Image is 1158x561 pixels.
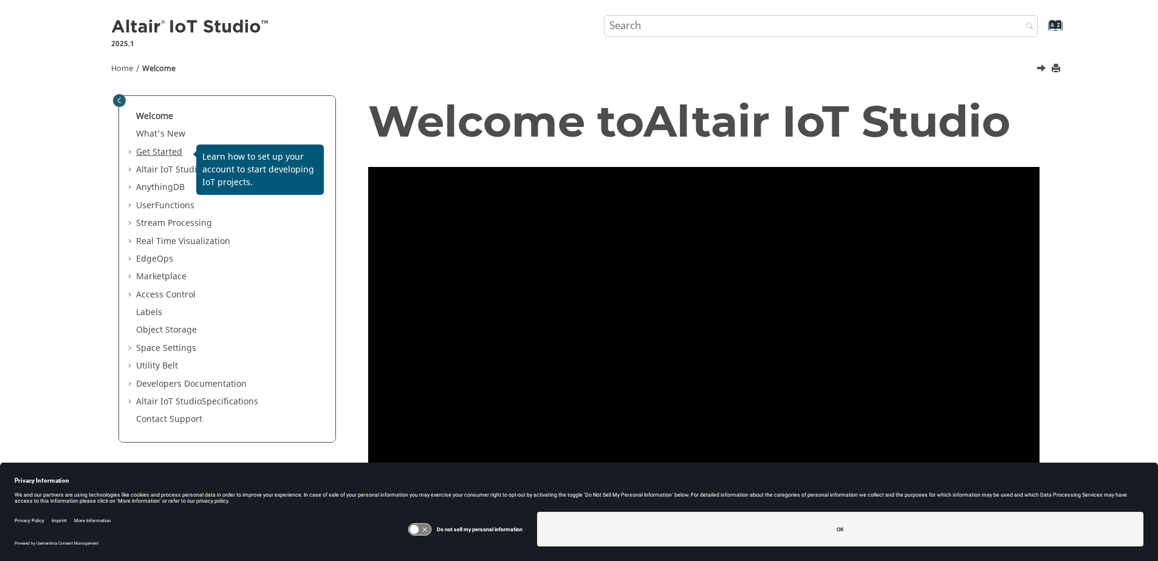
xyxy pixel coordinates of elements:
[126,146,136,158] span: Expand Get Started
[1038,63,1047,77] a: Next topic: What's New
[136,253,173,265] a: EdgeOps
[111,38,270,49] p: 2025.1
[368,97,1040,145] h1: Welcome to
[126,200,136,212] span: Expand UserFunctions
[126,217,136,229] span: Expand Stream Processing
[1052,61,1062,77] button: Print this page
[136,324,197,336] a: Object Storage
[126,342,136,355] span: Expand Space Settings
[136,163,202,176] span: Altair IoT Studio
[604,15,1038,37] input: Search query
[126,182,136,194] span: Expand AnythingDB
[136,235,230,248] a: Real Time Visualization
[136,199,194,212] a: UserFunctions
[126,360,136,372] span: Expand Utility Belt
[136,306,162,319] a: Labels
[113,94,126,107] button: Toggle publishing table of content
[136,395,202,408] span: Altair IoT Studio
[136,217,212,229] a: Stream Processing
[155,199,194,212] span: Functions
[136,359,178,372] a: Utility Belt
[202,151,318,189] p: Learn how to set up your account to start developing IoT projects.
[136,181,185,194] a: AnythingDB
[126,110,328,426] ul: Table of Contents
[111,18,270,37] img: Altair IoT Studio
[136,163,238,176] a: Altair IoT StudioTutorials
[126,289,136,301] span: Expand Access Control
[136,378,247,390] a: Developers Documentation
[136,342,196,355] a: Space Settings
[643,94,1010,148] span: Altair IoT Studio
[136,270,187,283] a: Marketplace
[126,271,136,283] span: Expand Marketplace
[1029,25,1056,38] a: Go to index terms page
[136,110,173,123] a: Welcome
[136,127,185,140] a: What's New
[126,396,136,408] span: Expand Altair IoT StudioSpecifications
[126,378,136,390] span: Expand Developers Documentation
[126,236,136,248] span: Expand Real Time Visualization
[136,395,258,408] a: Altair IoT StudioSpecifications
[111,63,133,74] a: Home
[126,253,136,265] span: Expand EdgeOps
[136,413,202,426] a: Contact Support
[93,52,1065,80] nav: Tools
[142,63,176,74] a: Welcome
[126,164,136,176] span: Expand Altair IoT StudioTutorials
[1010,15,1044,39] button: Search
[136,146,182,158] a: Get Started
[136,288,196,301] a: Access Control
